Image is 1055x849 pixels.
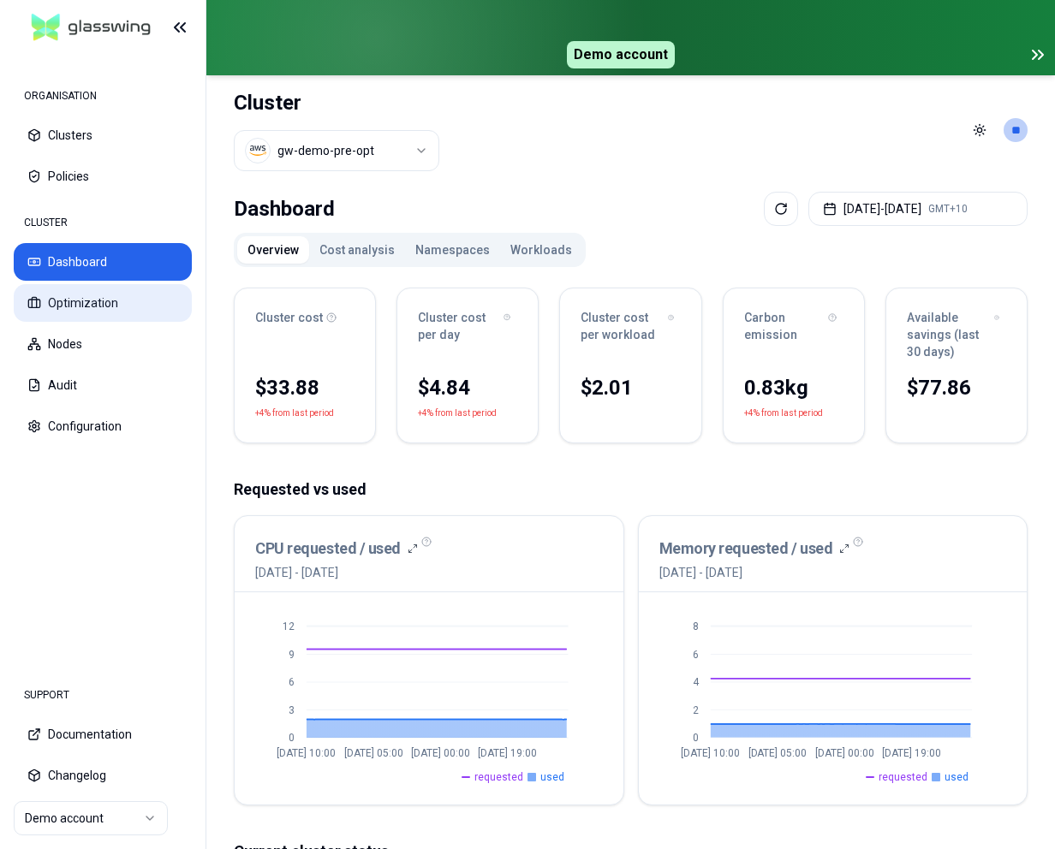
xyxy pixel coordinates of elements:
[945,770,969,784] span: used
[277,142,374,159] div: gw-demo-pre-opt
[692,649,698,661] tspan: 6
[418,309,517,343] div: Cluster cost per day
[14,157,192,195] button: Policies
[234,478,1028,502] p: Requested vs used
[411,747,470,759] tspan: [DATE] 00:00
[255,374,355,401] div: $33.88
[659,564,850,581] span: [DATE] - [DATE]
[277,747,336,759] tspan: [DATE] 10:00
[692,676,699,688] tspan: 4
[418,374,517,401] div: $4.84
[25,8,158,48] img: GlassWing
[748,747,807,759] tspan: [DATE] 05:00
[14,407,192,445] button: Configuration
[14,678,192,712] div: SUPPORT
[255,537,401,561] h3: CPU requested / used
[567,41,675,68] span: Demo account
[808,192,1028,226] button: [DATE]-[DATE]GMT+10
[405,236,500,264] button: Namespaces
[234,130,439,171] button: Select a value
[14,715,192,753] button: Documentation
[879,770,927,784] span: requested
[14,284,192,322] button: Optimization
[744,405,823,422] p: +4% from last period
[344,747,403,759] tspan: [DATE] 05:00
[418,405,497,422] p: +4% from last period
[249,142,266,159] img: aws
[478,747,537,759] tspan: [DATE] 19:00
[289,732,295,744] tspan: 0
[289,704,295,716] tspan: 3
[255,564,418,581] span: [DATE] - [DATE]
[289,649,295,661] tspan: 9
[14,325,192,363] button: Nodes
[581,374,680,401] div: $2.01
[234,192,335,226] div: Dashboard
[692,704,698,716] tspan: 2
[500,236,582,264] button: Workloads
[581,309,680,343] div: Cluster cost per workload
[283,620,295,632] tspan: 12
[692,732,698,744] tspan: 0
[234,89,439,116] h1: Cluster
[255,309,355,326] div: Cluster cost
[744,374,843,401] div: 0.83 kg
[237,236,309,264] button: Overview
[14,79,192,113] div: ORGANISATION
[928,202,968,216] span: GMT+10
[14,243,192,281] button: Dashboard
[814,747,873,759] tspan: [DATE] 00:00
[882,747,941,759] tspan: [DATE] 19:00
[14,757,192,794] button: Changelog
[289,676,295,688] tspan: 6
[540,770,564,784] span: used
[255,405,334,422] p: +4% from last period
[681,747,740,759] tspan: [DATE] 10:00
[14,205,192,240] div: CLUSTER
[907,309,1006,360] div: Available savings (last 30 days)
[14,366,192,404] button: Audit
[14,116,192,154] button: Clusters
[744,309,843,343] div: Carbon emission
[309,236,405,264] button: Cost analysis
[659,537,833,561] h3: Memory requested / used
[474,770,523,784] span: requested
[692,620,698,632] tspan: 8
[907,374,1006,401] div: $77.86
